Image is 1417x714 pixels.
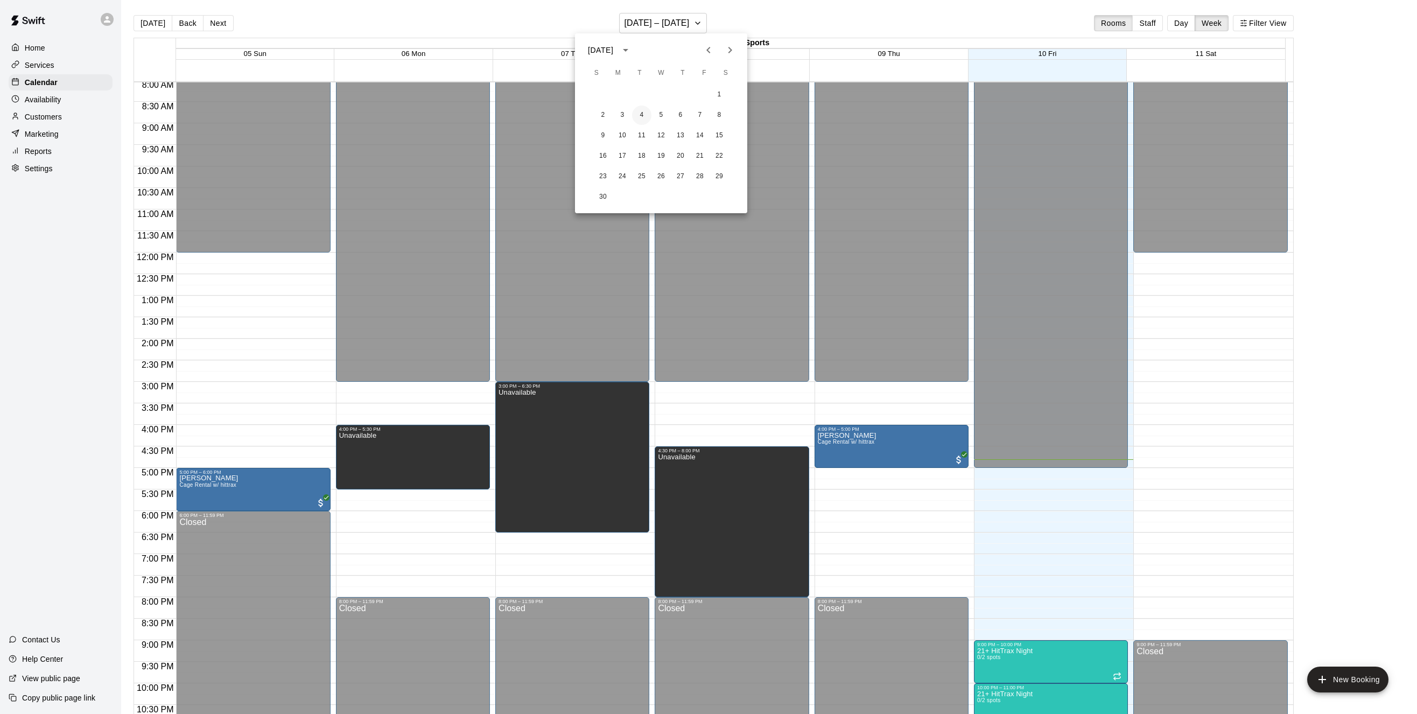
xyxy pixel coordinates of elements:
[690,126,710,145] button: 14
[671,167,690,186] button: 27
[593,106,613,125] button: 2
[616,41,635,59] button: calendar view is open, switch to year view
[632,167,651,186] button: 25
[593,167,613,186] button: 23
[690,167,710,186] button: 28
[608,62,628,84] span: Monday
[710,126,729,145] button: 15
[671,126,690,145] button: 13
[593,146,613,166] button: 16
[588,45,613,56] div: [DATE]
[587,62,606,84] span: Sunday
[710,85,729,104] button: 1
[632,146,651,166] button: 18
[651,126,671,145] button: 12
[698,39,719,61] button: Previous month
[651,62,671,84] span: Wednesday
[719,39,741,61] button: Next month
[632,126,651,145] button: 11
[673,62,692,84] span: Thursday
[671,146,690,166] button: 20
[593,187,613,207] button: 30
[710,146,729,166] button: 22
[716,62,735,84] span: Saturday
[632,106,651,125] button: 4
[613,146,632,166] button: 17
[690,146,710,166] button: 21
[613,126,632,145] button: 10
[690,106,710,125] button: 7
[651,106,671,125] button: 5
[593,126,613,145] button: 9
[630,62,649,84] span: Tuesday
[613,106,632,125] button: 3
[651,146,671,166] button: 19
[651,167,671,186] button: 26
[671,106,690,125] button: 6
[710,106,729,125] button: 8
[710,167,729,186] button: 29
[613,167,632,186] button: 24
[695,62,714,84] span: Friday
